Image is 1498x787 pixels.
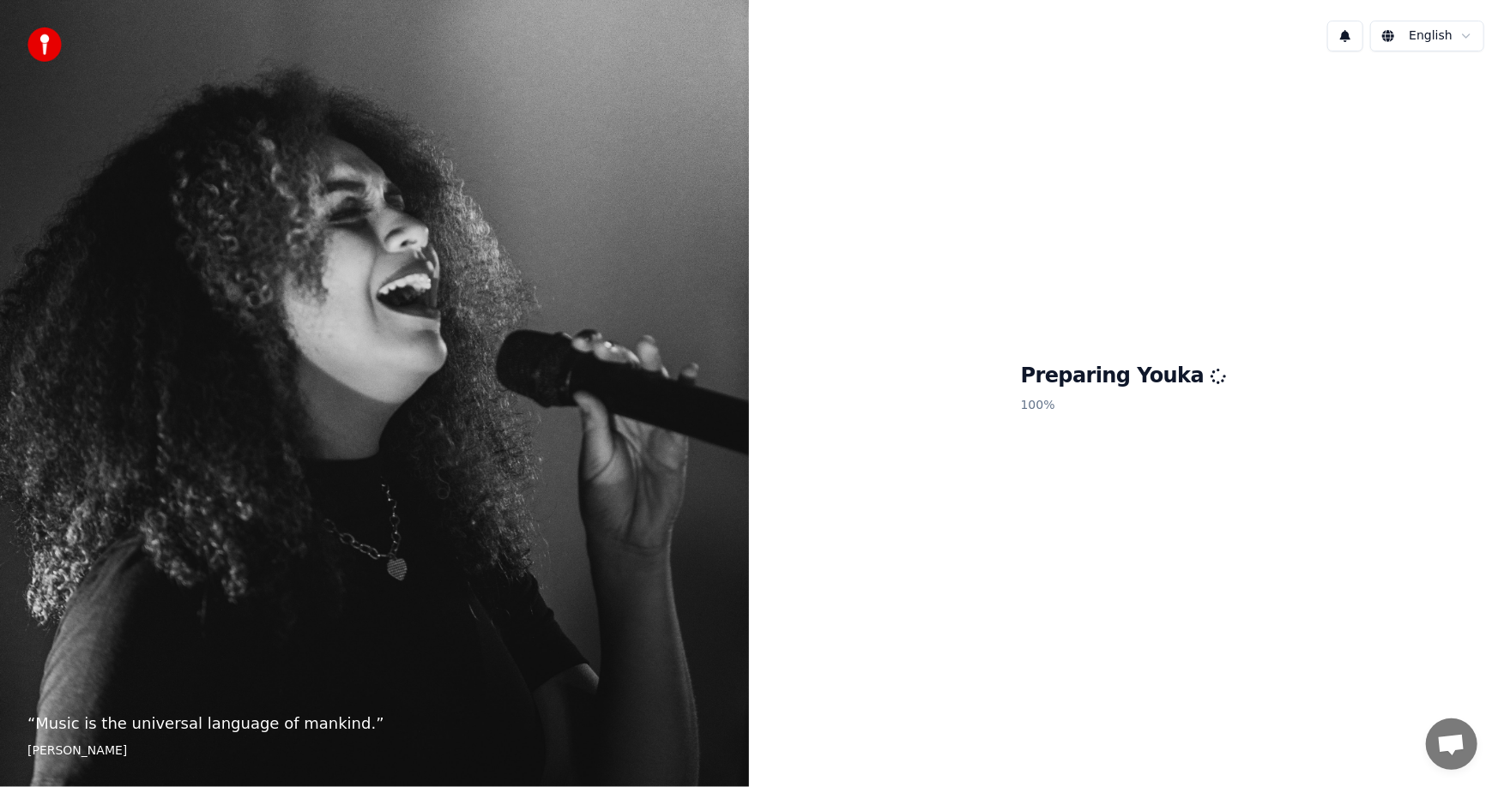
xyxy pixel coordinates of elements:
[27,27,62,62] img: youka
[1021,363,1227,390] h1: Preparing Youka
[27,742,722,760] footer: [PERSON_NAME]
[1021,390,1227,421] p: 100 %
[27,712,722,736] p: “ Music is the universal language of mankind. ”
[1426,718,1477,770] a: Open chat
